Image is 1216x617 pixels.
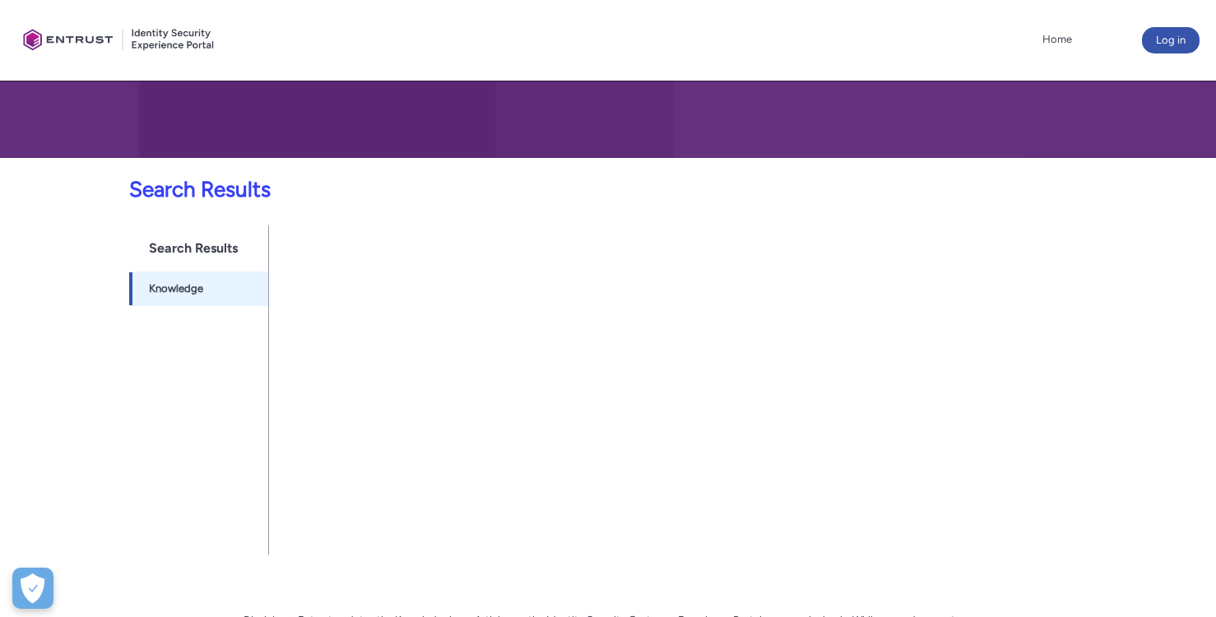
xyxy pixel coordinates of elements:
button: Open Preferences [12,568,53,609]
iframe: Qualified Messenger [923,236,1216,617]
h1: Search Results [129,225,268,271]
span: Knowledge [149,281,203,297]
a: Knowledge [129,271,268,306]
div: Cookie Preferences [12,568,53,609]
a: Home [1038,27,1076,52]
p: Search Results [10,174,967,206]
button: Log in [1142,27,1200,53]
